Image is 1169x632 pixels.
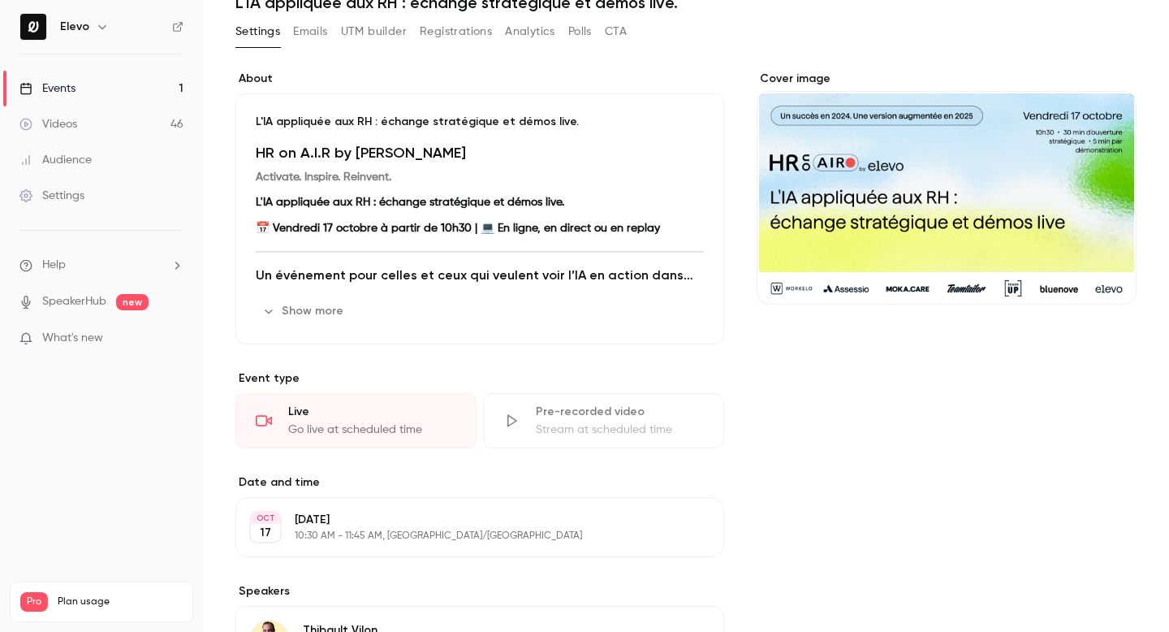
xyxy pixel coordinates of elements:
[536,404,704,420] div: Pre-recorded video
[19,116,77,132] div: Videos
[19,152,92,168] div: Audience
[19,257,183,274] li: help-dropdown-opener
[235,393,477,448] div: LiveGo live at scheduled time
[293,19,327,45] button: Emails
[20,592,48,612] span: Pro
[420,19,492,45] button: Registrations
[757,71,1137,87] label: Cover image
[295,512,638,528] p: [DATE]
[505,19,555,45] button: Analytics
[256,266,704,285] h2: Un événement pour celles et ceux qui veulent voir l’IA en action dans les RH.
[288,404,456,420] div: Live
[341,19,407,45] button: UTM builder
[256,223,660,234] strong: 📅 Vendredi 17 octobre à partir de 10h30 | 💻 En ligne, en direct ou en replay
[42,257,66,274] span: Help
[288,422,456,438] div: Go live at scheduled time
[251,513,280,524] div: OCT
[483,393,724,448] div: Pre-recorded videoStream at scheduled time
[42,330,103,347] span: What's new
[256,143,704,162] h1: HR on A.I.R by [PERSON_NAME]
[20,14,46,40] img: Elevo
[164,331,183,346] iframe: Noticeable Trigger
[757,71,1137,305] section: Cover image
[256,114,704,130] p: L'IA appliquée aux RH : échange stratégique et démos live.
[19,80,75,97] div: Events
[60,19,89,35] h6: Elevo
[116,294,149,310] span: new
[260,525,271,541] p: 17
[19,188,84,204] div: Settings
[235,474,724,491] label: Date and time
[605,19,627,45] button: CTA
[256,298,353,324] button: Show more
[235,370,724,387] p: Event type
[235,583,724,600] label: Speakers
[536,422,704,438] div: Stream at scheduled time
[58,595,183,608] span: Plan usage
[235,19,280,45] button: Settings
[295,530,638,543] p: 10:30 AM - 11:45 AM, [GEOGRAPHIC_DATA]/[GEOGRAPHIC_DATA]
[235,71,724,87] label: About
[568,19,592,45] button: Polls
[256,197,564,208] strong: L'IA appliquée aux RH : échange stratégique et démos live.
[42,293,106,310] a: SpeakerHub
[256,171,391,183] strong: Activate. Inspire. Reinvent.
